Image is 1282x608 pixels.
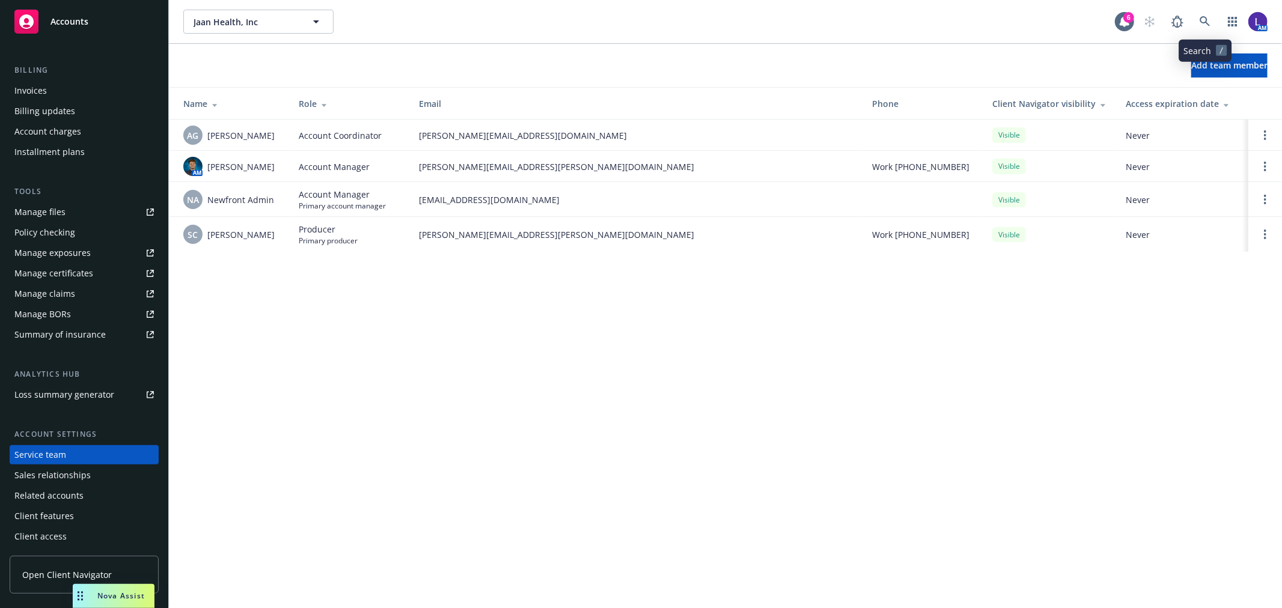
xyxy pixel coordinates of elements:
div: Billing updates [14,102,75,121]
span: [PERSON_NAME][EMAIL_ADDRESS][PERSON_NAME][DOMAIN_NAME] [419,228,853,241]
span: Accounts [50,17,88,26]
span: Never [1126,228,1239,241]
span: AG [188,129,199,142]
a: Sales relationships [10,466,159,485]
span: Account Coordinator [299,129,382,142]
a: Installment plans [10,142,159,162]
div: Email [419,97,853,110]
a: Open options [1258,192,1272,207]
span: [PERSON_NAME] [207,228,275,241]
a: Start snowing [1138,10,1162,34]
a: Search [1193,10,1217,34]
div: Visible [992,192,1026,207]
span: Primary producer [299,236,358,246]
div: Client access [14,527,67,546]
a: Related accounts [10,486,159,505]
span: Work [PHONE_NUMBER] [872,160,969,173]
span: Primary account manager [299,201,386,211]
a: Billing updates [10,102,159,121]
div: Sales relationships [14,466,91,485]
a: Invoices [10,81,159,100]
span: Open Client Navigator [22,568,112,581]
span: [PERSON_NAME][EMAIL_ADDRESS][PERSON_NAME][DOMAIN_NAME] [419,160,853,173]
a: Open options [1258,227,1272,242]
div: Drag to move [73,584,88,608]
a: Open options [1258,159,1272,174]
button: Jaan Health, Inc [183,10,334,34]
div: Manage claims [14,284,75,303]
a: Loss summary generator [10,385,159,404]
div: Manage BORs [14,305,71,324]
a: Client features [10,506,159,526]
span: Jaan Health, Inc [194,16,298,28]
div: Phone [872,97,973,110]
a: Client access [10,527,159,546]
img: photo [1248,12,1268,31]
div: Account charges [14,122,81,141]
div: Related accounts [14,486,84,505]
a: Manage exposures [10,243,159,263]
span: [PERSON_NAME] [207,129,275,142]
div: Tools [10,186,159,198]
div: Manage certificates [14,264,93,283]
button: Nova Assist [73,584,154,608]
span: Newfront Admin [207,193,274,206]
a: Policy checking [10,223,159,242]
span: Never [1126,160,1239,173]
span: [PERSON_NAME][EMAIL_ADDRESS][DOMAIN_NAME] [419,129,853,142]
a: Manage files [10,202,159,222]
div: Role [299,97,400,110]
a: Open options [1258,128,1272,142]
span: Producer [299,223,358,236]
a: Manage BORs [10,305,159,324]
span: Add team member [1191,59,1268,71]
div: Account settings [10,428,159,440]
div: Visible [992,127,1026,142]
a: Switch app [1221,10,1245,34]
div: Client Navigator visibility [992,97,1106,110]
span: Never [1126,193,1239,206]
div: Billing [10,64,159,76]
span: [EMAIL_ADDRESS][DOMAIN_NAME] [419,193,853,206]
div: Name [183,97,279,110]
div: Manage files [14,202,66,222]
span: Never [1126,129,1239,142]
div: Access expiration date [1126,97,1239,110]
div: Manage exposures [14,243,91,263]
div: Installment plans [14,142,85,162]
div: 6 [1123,12,1134,23]
a: Report a Bug [1165,10,1189,34]
span: Account Manager [299,160,370,173]
a: Summary of insurance [10,325,159,344]
span: Account Manager [299,188,386,201]
div: Loss summary generator [14,385,114,404]
a: Manage certificates [10,264,159,283]
div: Visible [992,159,1026,174]
button: Add team member [1191,53,1268,78]
img: photo [183,157,203,176]
div: Service team [14,445,66,464]
span: SC [188,228,198,241]
div: Summary of insurance [14,325,106,344]
div: Analytics hub [10,368,159,380]
div: Visible [992,227,1026,242]
span: NA [187,193,199,206]
span: Work [PHONE_NUMBER] [872,228,969,241]
div: Invoices [14,81,47,100]
a: Manage claims [10,284,159,303]
a: Service team [10,445,159,464]
a: Account charges [10,122,159,141]
a: Accounts [10,5,159,38]
span: [PERSON_NAME] [207,160,275,173]
div: Policy checking [14,223,75,242]
span: Nova Assist [97,591,145,601]
div: Client features [14,506,74,526]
